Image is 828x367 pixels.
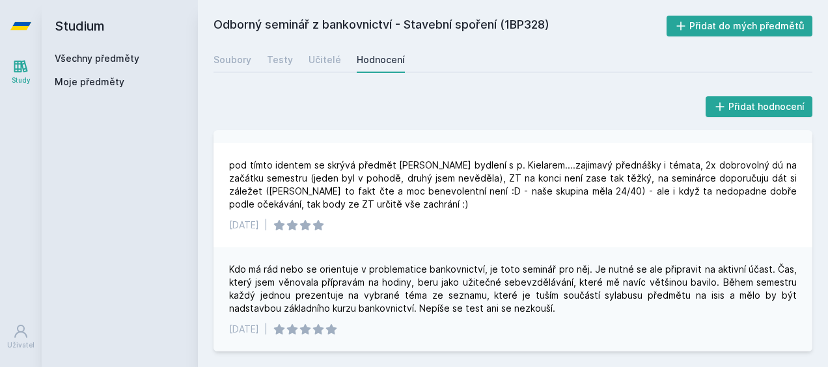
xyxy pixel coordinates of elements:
a: Hodnocení [357,47,405,73]
div: Kdo má rád nebo se orientuje v problematice bankovnictví, je toto seminář pro něj. Je nutné se al... [229,263,797,315]
a: Učitelé [309,47,341,73]
div: pod tímto identem se skrývá předmět [PERSON_NAME] bydlení s p. Kielarem....zajimavý přednášky i t... [229,159,797,211]
div: Soubory [214,53,251,66]
button: Přidat hodnocení [706,96,813,117]
div: Učitelé [309,53,341,66]
button: Přidat do mých předmětů [667,16,813,36]
div: Study [12,75,31,85]
div: [DATE] [229,323,259,336]
div: | [264,323,268,336]
h2: Odborný seminář z bankovnictví - Stavební spoření (1BP328) [214,16,667,36]
div: Hodnocení [357,53,405,66]
a: Uživatel [3,317,39,357]
div: | [264,219,268,232]
div: Testy [267,53,293,66]
a: Všechny předměty [55,53,139,64]
div: [DATE] [229,219,259,232]
a: Study [3,52,39,92]
div: Uživatel [7,340,34,350]
span: Moje předměty [55,75,124,88]
a: Testy [267,47,293,73]
a: Soubory [214,47,251,73]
